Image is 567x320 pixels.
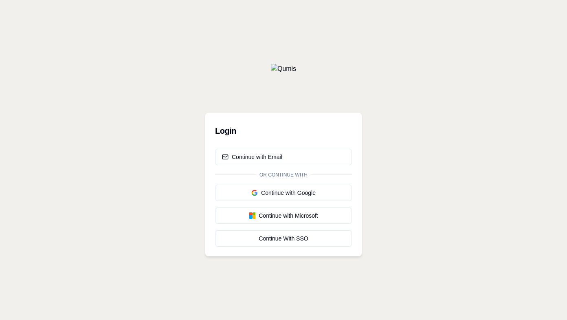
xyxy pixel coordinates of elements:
[256,172,311,178] span: Or continue with
[222,212,345,220] div: Continue with Microsoft
[215,185,352,201] button: Continue with Google
[215,123,352,139] h3: Login
[215,149,352,165] button: Continue with Email
[222,153,282,161] div: Continue with Email
[222,189,345,197] div: Continue with Google
[271,64,296,74] img: Qumis
[222,234,345,243] div: Continue With SSO
[215,207,352,224] button: Continue with Microsoft
[215,230,352,247] a: Continue With SSO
